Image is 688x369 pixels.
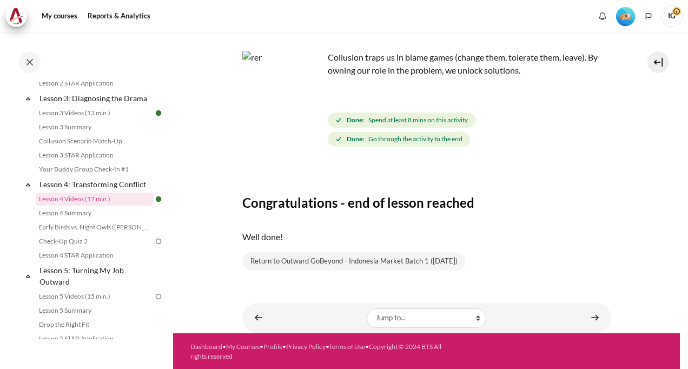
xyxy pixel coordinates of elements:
a: Terms of Use [329,342,365,351]
a: User menu [661,5,683,27]
a: Profile [263,342,282,351]
a: Drop the Right Fit [36,318,154,331]
a: Lesson 5 Summary [36,304,154,317]
a: Early Birds vs. Night Owls ([PERSON_NAME]'s Story) [36,221,154,234]
div: Show notification window with no new notifications [594,8,611,24]
span: Go through the activity to the end [368,134,462,144]
strong: Done: [347,115,364,125]
a: Lesson 2 STAR Application [36,77,154,90]
span: Spend at least 8 mins on this activity [368,115,468,125]
a: Dashboard [190,342,222,351]
p: Well done! [242,230,611,243]
button: Languages [640,8,657,24]
a: Lesson 3 Summary [36,121,154,134]
img: rer [242,51,323,132]
a: Level #2 [612,6,639,26]
h3: Congratulations - end of lesson reached [242,194,611,211]
div: Level #2 [616,6,635,26]
p: Collusion traps us in blame games (change them, tolerate them, leave). By owning our role in the ... [242,51,611,77]
a: Lesson 3 Videos (13 min.) [36,107,154,120]
a: Lesson 4 STAR Application [36,249,154,262]
a: My courses [38,5,81,27]
a: Lesson 4 Videos (17 min.) [36,193,154,206]
img: To do [154,236,163,246]
a: Lesson 5 Videos (15 min.) [36,290,154,303]
div: Completion requirements for Lesson 4 Videos (17 min.) [328,110,611,149]
a: ◄ Your Buddy Group Check-In #1 [248,307,269,328]
a: Lesson 5 STAR Application [36,332,154,345]
a: My Courses [226,342,260,351]
a: Lesson 4: Transforming Conflict [38,177,154,192]
img: Architeck [9,8,24,24]
a: Lesson 5: Turning My Job Outward [38,263,154,289]
a: Check-Up Quiz 2 [36,235,154,248]
span: IG [661,5,683,27]
a: Lesson 3: Diagnosing the Drama [38,91,154,106]
img: To do [154,292,163,301]
div: • • • • • [190,342,444,361]
img: Done [154,194,163,204]
a: Your Buddy Group Check-In #1 [36,163,154,176]
a: Copyright © 2024 BTS All rights reserved [190,342,441,360]
span: Collapse [23,271,34,281]
img: Done [154,108,163,118]
a: Lesson 3 STAR Application [36,149,154,162]
a: Lesson 4 Summary ► [584,307,606,328]
span: Collapse [23,93,34,104]
a: Privacy Policy [286,342,326,351]
a: Return to Outward GoBeyond - Indonesia Market Batch 1 ([DATE]) [242,252,466,271]
img: Level #2 [616,7,635,26]
a: Lesson 4 Summary [36,207,154,220]
span: Collapse [23,179,34,190]
a: Reports & Analytics [84,5,154,27]
a: Architeck Architeck [5,5,32,27]
a: Collusion Scenario Match-Up [36,135,154,148]
strong: Done: [347,134,364,144]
